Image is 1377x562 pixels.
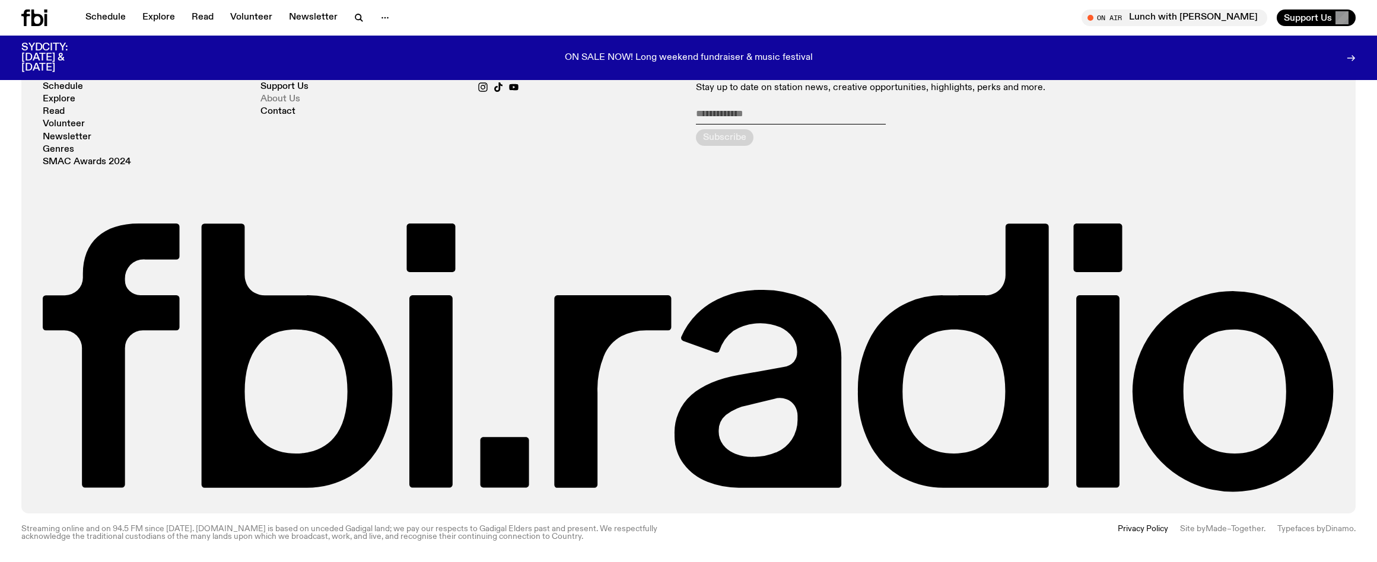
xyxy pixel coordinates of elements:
a: Dinamo [1325,525,1354,533]
button: Subscribe [696,129,753,146]
span: . [1354,525,1356,533]
span: Site by [1180,525,1206,533]
button: On AirLunch with [PERSON_NAME] [1082,9,1267,26]
span: . [1264,525,1265,533]
p: ON SALE NOW! Long weekend fundraiser & music festival [565,53,813,63]
a: About Us [260,95,300,104]
a: Support Us [260,82,309,91]
a: Explore [135,9,182,26]
a: Read [43,107,65,116]
button: Support Us [1277,9,1356,26]
p: Stay up to date on station news, creative opportunities, highlights, perks and more. [696,82,1117,94]
p: Streaming online and on 94.5 FM since [DATE]. [DOMAIN_NAME] is based on unceded Gadigal land; we ... [21,525,682,541]
a: Read [185,9,221,26]
span: Typefaces by [1277,525,1325,533]
h3: SYDCITY: [DATE] & [DATE] [21,43,97,73]
a: Newsletter [43,133,91,142]
a: Volunteer [223,9,279,26]
a: Genres [43,145,74,154]
a: Schedule [43,82,83,91]
a: Volunteer [43,120,85,129]
a: Newsletter [282,9,345,26]
a: Explore [43,95,75,104]
span: Support Us [1284,12,1332,23]
a: Contact [260,107,295,116]
a: Made–Together [1206,525,1264,533]
a: Schedule [78,9,133,26]
a: Privacy Policy [1118,525,1168,541]
a: SMAC Awards 2024 [43,158,131,167]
